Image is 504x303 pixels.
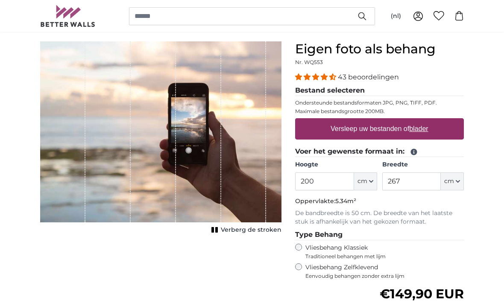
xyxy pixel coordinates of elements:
[338,73,399,81] span: 43 beoordelingen
[295,85,464,96] legend: Bestand selecteren
[295,108,464,115] p: Maximale bestandsgrootte 200MB.
[409,125,428,132] u: blader
[295,160,377,169] label: Hoogte
[357,177,367,186] span: cm
[441,172,464,190] button: cm
[305,273,464,280] span: Eenvoudig behangen zonder extra lijm
[40,5,96,27] img: Betterwalls
[295,73,338,81] span: 4.40 stars
[354,172,377,190] button: cm
[305,263,464,280] label: Vliesbehang Zelfklevend
[335,197,356,205] span: 5.34m²
[384,9,408,24] button: (nl)
[305,253,448,260] span: Traditioneel behangen met lijm
[40,41,281,236] div: 1 of 1
[295,99,464,106] p: Ondersteunde bestandsformaten JPG, PNG, TIFF, PDF.
[295,41,464,57] h1: Eigen foto als behang
[444,177,454,186] span: cm
[221,226,281,234] span: Verberg de stroken
[295,197,464,206] p: Oppervlakte:
[327,120,432,137] label: Versleep uw bestanden of
[380,286,464,302] span: €149,90 EUR
[295,59,323,65] span: Nr. WQ553
[295,146,464,157] legend: Voer het gewenste formaat in:
[295,230,464,240] legend: Type Behang
[382,160,464,169] label: Breedte
[209,224,281,236] button: Verberg de stroken
[295,209,464,226] p: De bandbreedte is 50 cm. De breedte van het laatste stuk is afhankelijk van het gekozen formaat.
[305,244,448,260] label: Vliesbehang Klassiek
